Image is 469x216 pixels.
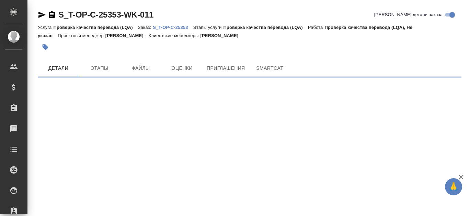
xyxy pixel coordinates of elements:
[48,11,56,19] button: Скопировать ссылку
[38,25,53,30] p: Услуга
[223,25,308,30] p: Проверка качества перевода (LQA)
[83,64,116,73] span: Этапы
[253,64,286,73] span: SmartCat
[58,10,153,19] a: S_T-OP-C-25353-WK-011
[448,180,459,194] span: 🙏
[445,178,462,195] button: 🙏
[153,25,193,30] p: S_T-OP-C-25353
[193,25,224,30] p: Этапы услуги
[124,64,157,73] span: Файлы
[58,33,105,38] p: Проектный менеджер
[165,64,198,73] span: Оценки
[138,25,153,30] p: Заказ:
[38,40,53,55] button: Добавить тэг
[38,11,46,19] button: Скопировать ссылку для ЯМессенджера
[149,33,201,38] p: Клиентские менеджеры
[53,25,138,30] p: Проверка качества перевода (LQA)
[153,24,193,30] a: S_T-OP-C-25353
[200,33,243,38] p: [PERSON_NAME]
[105,33,149,38] p: [PERSON_NAME]
[207,64,245,73] span: Приглашения
[42,64,75,73] span: Детали
[374,11,443,18] span: [PERSON_NAME] детали заказа
[308,25,325,30] p: Работа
